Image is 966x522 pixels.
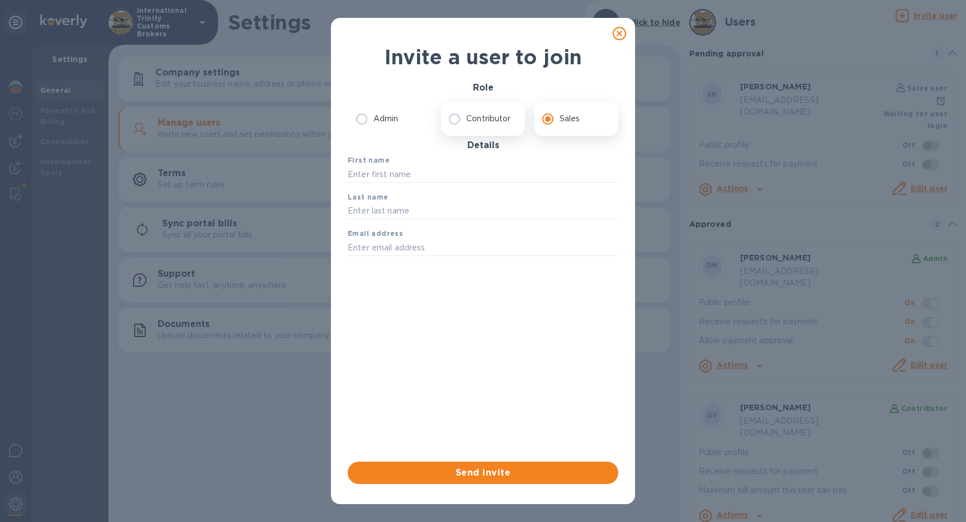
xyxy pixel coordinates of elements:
p: Admin [373,113,399,125]
b: Last name [348,193,389,201]
b: Email address [348,229,403,238]
div: role [348,102,618,136]
p: Sales [560,113,580,125]
input: Enter last name [348,203,618,220]
input: Enter email address [348,239,618,256]
h3: Details [348,140,618,151]
button: Send invite [348,462,618,484]
h3: Role [348,83,618,93]
span: Send invite [357,466,609,480]
input: Enter first name [348,166,618,183]
p: Contributor [466,113,510,125]
b: Invite a user to join [385,45,582,69]
b: First name [348,156,390,164]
